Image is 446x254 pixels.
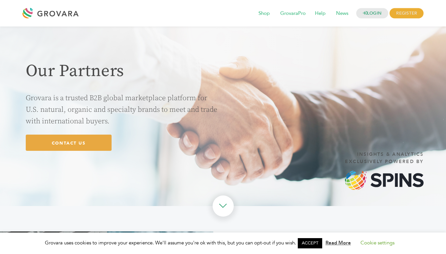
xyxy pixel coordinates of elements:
[326,239,351,246] a: Read More
[310,10,330,17] a: Help
[331,7,353,20] span: News
[345,158,424,165] span: Exclusively Powered By
[345,171,424,190] img: Spins LLC.
[276,7,310,20] span: GrovaraPro
[331,10,353,17] a: News
[390,8,424,19] span: REGISTER
[52,140,86,146] span: Contact Us
[26,61,220,81] h1: Our Partners
[254,7,274,20] span: Shop
[26,93,220,127] p: Grovara is a trusted B2B global marketplace platform for U.S. natural, organic and specialty bran...
[26,135,112,151] a: Contact Us
[310,7,330,20] span: Help
[360,239,395,246] a: Cookie settings
[276,10,310,17] a: GrovaraPro
[298,238,322,248] a: ACCEPT
[345,151,424,158] span: Insights & Analytics
[254,10,274,17] a: Shop
[45,239,401,246] span: Grovara uses cookies to improve your experience. We'll assume you're ok with this, but you can op...
[356,8,389,19] a: LOGIN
